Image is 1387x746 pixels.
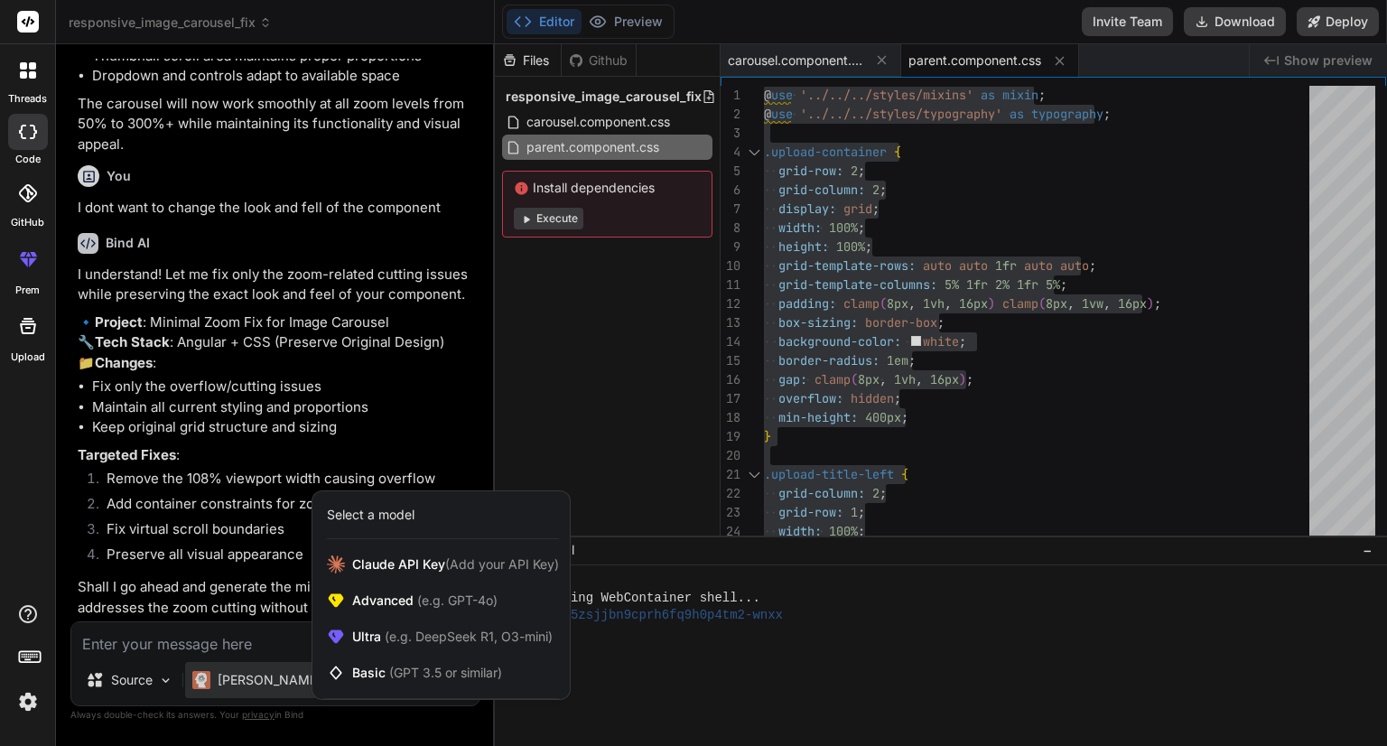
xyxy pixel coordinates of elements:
span: Advanced [352,592,498,610]
span: (Add your API Key) [445,556,559,572]
div: Select a model [327,506,414,524]
label: GitHub [11,215,44,230]
label: Upload [11,350,45,365]
img: settings [13,686,43,717]
label: code [15,152,41,167]
span: (e.g. GPT-4o) [414,592,498,608]
span: Claude API Key [352,555,559,573]
span: Ultra [352,628,553,646]
span: (e.g. DeepSeek R1, O3-mini) [381,629,553,644]
label: threads [8,91,47,107]
label: prem [15,283,40,298]
span: Basic [352,664,502,682]
span: (GPT 3.5 or similar) [389,665,502,680]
